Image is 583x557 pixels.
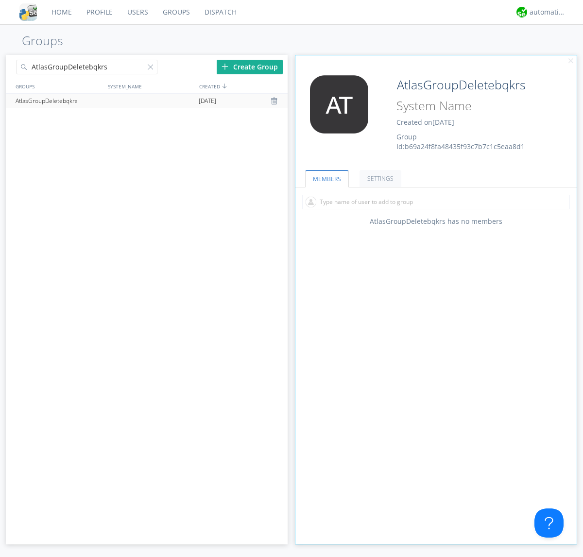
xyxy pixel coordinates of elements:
input: Group Name [393,75,550,95]
input: System Name [393,97,550,115]
div: Create Group [217,60,283,74]
span: [DATE] [432,118,454,127]
div: AtlasGroupDeletebqkrs has no members [295,217,577,226]
a: MEMBERS [305,170,349,187]
input: Type name of user to add to group [302,195,570,209]
div: AtlasGroupDeletebqkrs [13,94,104,108]
input: Search groups [17,60,157,74]
div: CREATED [197,79,289,93]
div: GROUPS [13,79,103,93]
img: cddb5a64eb264b2086981ab96f4c1ba7 [19,3,37,21]
span: Created on [396,118,454,127]
img: 373638.png [303,75,376,134]
span: [DATE] [199,94,216,108]
div: automation+atlas [530,7,566,17]
img: d2d01cd9b4174d08988066c6d424eccd [516,7,527,17]
span: Group Id: b69a24f8fa48435f93c7b7c1c5eaa8d1 [396,132,525,151]
img: plus.svg [222,63,228,70]
img: cancel.svg [567,58,574,65]
a: AtlasGroupDeletebqkrs[DATE] [6,94,288,108]
a: SETTINGS [360,170,401,187]
div: SYSTEM_NAME [105,79,197,93]
iframe: Toggle Customer Support [534,508,564,538]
